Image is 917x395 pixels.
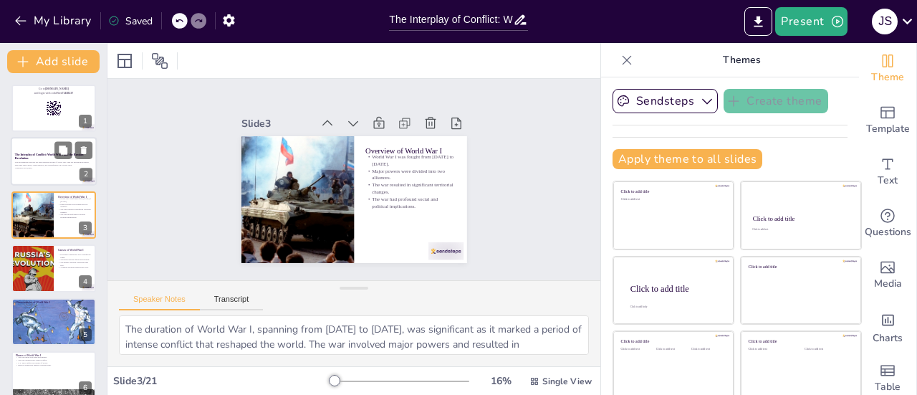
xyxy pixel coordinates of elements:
span: Text [878,173,898,189]
p: Economic competition was a significant cause. [58,254,92,259]
div: Layout [113,49,136,72]
button: Apply theme to all slides [613,149,762,169]
span: Single View [542,376,592,387]
span: Theme [871,70,904,85]
button: Create theme [724,89,828,113]
div: Click to add title [621,189,724,194]
p: Overview of World War I [58,195,92,199]
p: Major powers were divided into two alliances. [365,168,456,182]
button: Delete Slide [75,142,92,159]
p: Overview of World War I [365,146,456,156]
div: 16 % [484,374,518,388]
div: 5 [79,328,92,341]
p: World War I was fought from [DATE] to [DATE]. [58,198,92,203]
div: 3 [11,191,96,239]
p: The war stabilized into trench warfare. [16,358,92,361]
p: U.S. entry shifted the balance of power. [16,361,92,364]
p: Themes [638,43,845,77]
button: My Library [11,9,97,32]
p: Total war involved entire societies. [16,308,92,311]
textarea: The duration of World War I, spanning from [DATE] to [DATE], was significant as it marked a perio... [119,315,589,355]
button: Transcript [200,295,264,310]
div: Click to add title [753,215,848,222]
p: The war had profound social and political implications. [365,196,456,210]
p: The war resulted in significant territorial changes. [365,181,456,196]
span: Table [875,379,901,395]
button: J S [872,7,898,36]
div: Click to add text [752,229,848,232]
span: Questions [865,224,911,240]
p: Generated with [URL] [15,167,92,170]
p: Alliances escalated tensions into war. [58,267,92,270]
p: Go to [16,87,92,91]
button: Sendsteps [613,89,718,113]
span: Position [151,52,168,70]
div: 2 [80,168,92,181]
div: Add charts and graphs [859,301,916,353]
div: Click to add title [621,339,724,344]
div: Click to add title [630,283,722,293]
div: Slide 3 [241,117,312,130]
button: Export to PowerPoint [744,7,772,36]
p: and login with code [16,91,92,95]
p: Trench warfare defined the conflict. [16,303,92,306]
p: This presentation explores the interconnected events of World War I and the Russian Revolution, a... [15,161,92,166]
div: Saved [108,14,153,28]
div: Add ready made slides [859,95,916,146]
div: 2 [11,138,97,186]
div: Click to add text [621,348,653,351]
p: The war began with rapid movements. [16,356,92,359]
div: 3 [79,222,92,234]
div: Slide 3 / 21 [113,374,332,388]
p: Technological advancements transformed combat. [16,306,92,309]
div: 6 [79,381,92,394]
div: Click to add title [749,264,851,269]
div: 1 [11,85,96,132]
div: Change the overall theme [859,43,916,95]
span: Charts [873,330,903,346]
div: Click to add text [749,348,794,351]
button: Speaker Notes [119,295,200,310]
div: Click to add text [691,348,724,351]
div: Add images, graphics, shapes or video [859,249,916,301]
div: Click to add body [630,305,721,308]
p: Causes of World War I [58,248,92,252]
p: Characteristics of World War I [16,300,92,304]
p: World War I was fought from [DATE] to [DATE]. [365,153,456,168]
div: 4 [11,244,96,292]
div: 5 [11,298,96,346]
div: J S [872,9,898,34]
div: Click to add title [749,339,851,344]
p: Phases of World War I [16,353,92,358]
p: The military buildup created an arms race. [58,262,92,267]
button: Add slide [7,50,100,73]
button: Present [775,7,847,36]
div: 4 [79,275,92,288]
p: Territorial disputes fueled nationalism. [58,259,92,262]
div: Click to add text [656,348,688,351]
span: Media [874,276,902,292]
div: Add text boxes [859,146,916,198]
strong: The Interplay of Conflict: World War I and the Russian Revolution [15,153,84,161]
div: Click to add text [805,348,850,351]
div: Get real-time input from your audience [859,198,916,249]
span: Template [866,121,910,137]
button: Duplicate Slide [54,142,72,159]
strong: [DOMAIN_NAME] [45,87,69,90]
div: 1 [79,115,92,128]
input: Insert title [389,9,512,30]
p: Russia's withdrawal marked a turning point. [16,364,92,367]
p: The war had profound social and political implications. [58,214,92,219]
p: The war resulted in significant territorial changes. [58,208,92,213]
p: Major powers were divided into two alliances. [58,203,92,208]
div: Click to add text [621,198,724,201]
